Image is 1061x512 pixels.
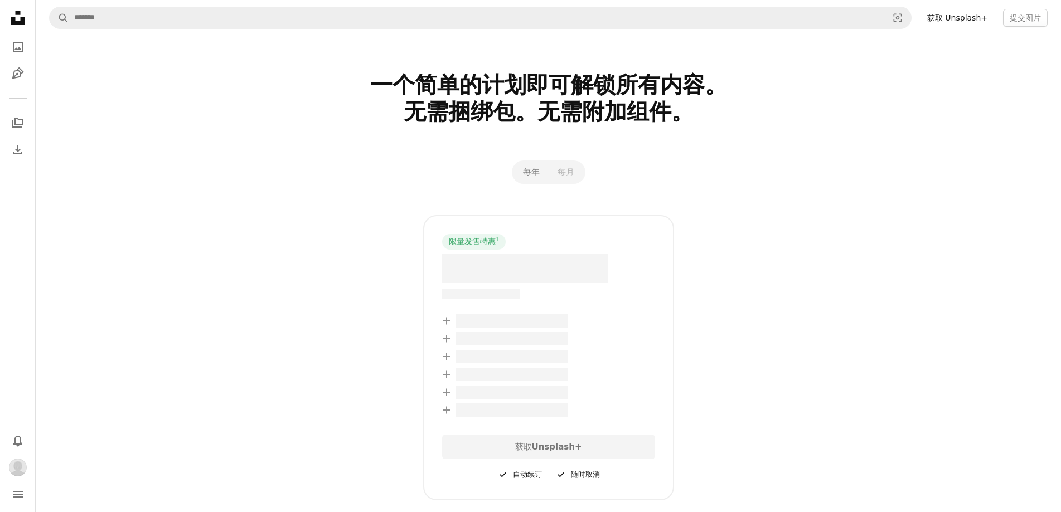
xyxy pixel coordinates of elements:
[7,62,29,85] a: 插图
[493,236,502,247] a: 1
[1003,9,1048,27] button: 提交图片
[456,405,568,415] font: – –––– –––– ––– ––– –––– ––––
[9,459,27,476] img: 用户 fu bai 的头像
[920,9,994,27] a: 获取 Unsplash+
[7,456,29,479] button: 轮廓
[456,352,568,362] font: – –––– –––– ––– ––– –––– ––––
[496,236,500,242] font: 1
[884,7,911,28] button: Visual search
[523,167,540,177] font: 每年
[7,483,29,505] button: 菜单
[927,13,987,22] font: 获取 Unsplash+
[449,237,496,246] font: 限量发售特惠
[456,334,568,344] font: – –––– –––– ––– ––– –––– ––––
[571,470,600,479] font: 随时取消
[456,316,568,326] font: – –––– –––– ––– ––– –––– ––––
[558,167,574,177] font: 每月
[442,289,521,299] font: –– –––– –––– –––– ––
[7,139,29,161] a: 下载历史记录
[404,99,694,124] font: 无需捆绑包。无需附加组件。
[7,430,29,452] button: 通知
[50,7,69,28] button: 搜索 Unsplash
[370,72,727,97] font: 一个简单的计划即可解锁所有内容。
[442,253,608,284] font: – –––– ––––。
[7,112,29,134] a: 收藏
[515,442,532,452] font: 获取
[456,387,568,397] font: – –––– –––– ––– ––– –––– ––––
[49,7,912,29] form: 在全站范围内查找视觉效果
[1010,13,1041,22] font: 提交图片
[532,442,582,452] font: Unsplash+
[513,470,542,479] font: 自动续订
[456,369,568,379] font: – –––– –––– ––– ––– –––– ––––
[7,36,29,58] a: 照片
[7,7,29,31] a: 首页 — Unsplash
